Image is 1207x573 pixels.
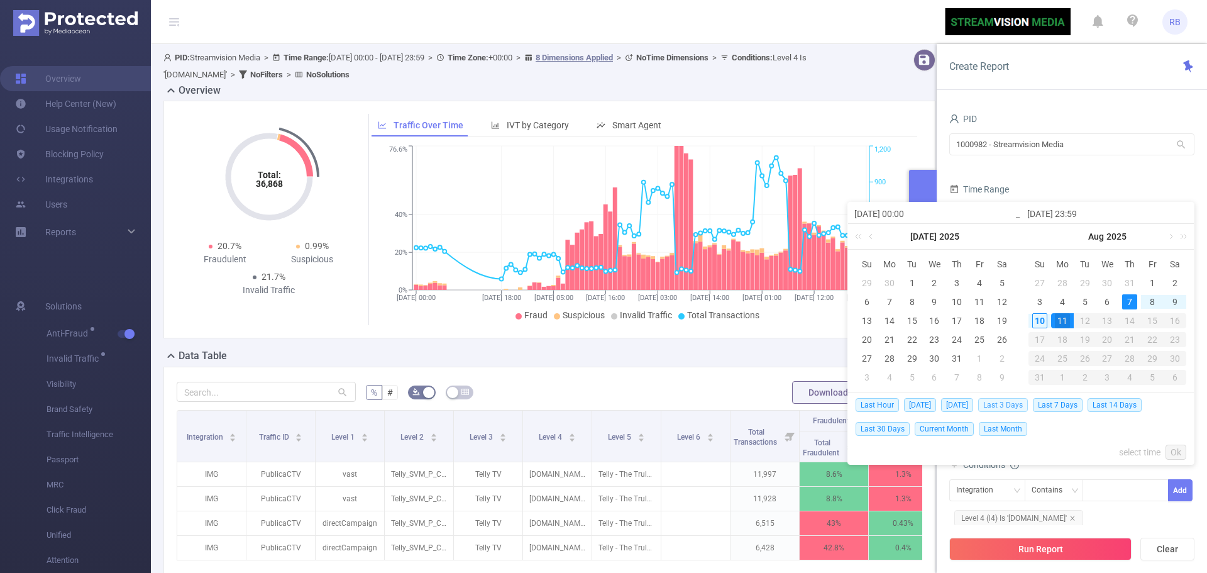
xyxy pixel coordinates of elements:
[945,368,968,387] td: August 7, 2025
[901,292,923,311] td: July 8, 2025
[972,370,987,385] div: 8
[972,313,987,328] div: 18
[904,398,936,412] span: [DATE]
[968,259,991,270] span: Fr
[1118,349,1141,368] td: August 28, 2025
[856,330,878,349] td: July 20, 2025
[613,53,625,62] span: >
[901,368,923,387] td: August 5, 2025
[1118,370,1141,385] div: 4
[1028,368,1051,387] td: August 31, 2025
[945,311,968,330] td: July 17, 2025
[1055,294,1070,309] div: 4
[905,313,920,328] div: 15
[923,349,946,368] td: July 30, 2025
[878,292,901,311] td: July 7, 2025
[1100,275,1115,291] div: 30
[163,53,807,79] span: Streamvision Media [DATE] 00:00 - [DATE] 23:59 +00:00
[163,53,175,62] i: icon: user
[1141,370,1164,385] div: 5
[1118,330,1141,349] td: August 21, 2025
[878,368,901,387] td: August 4, 2025
[923,368,946,387] td: August 6, 2025
[13,10,138,36] img: Protected Media
[991,255,1013,274] th: Sat
[461,388,469,396] i: icon: table
[949,370,964,385] div: 7
[1169,9,1181,35] span: RB
[387,387,393,398] span: #
[1164,370,1186,385] div: 6
[1074,255,1096,274] th: Tue
[1051,332,1074,347] div: 18
[1164,368,1186,387] td: September 6, 2025
[991,292,1013,311] td: July 12, 2025
[15,167,93,192] a: Integrations
[1118,351,1141,366] div: 28
[1055,275,1070,291] div: 28
[995,370,1010,385] div: 9
[378,121,387,130] i: icon: line-chart
[995,294,1010,309] div: 12
[690,294,729,302] tspan: [DATE] 14:00
[47,329,92,338] span: Anti-Fraud
[1051,370,1074,385] div: 1
[901,311,923,330] td: July 15, 2025
[1096,255,1119,274] th: Wed
[491,121,500,130] i: icon: bar-chart
[1118,313,1141,328] div: 14
[859,294,874,309] div: 6
[399,286,407,294] tspan: 0%
[968,255,991,274] th: Fri
[945,274,968,292] td: July 3, 2025
[175,53,190,62] b: PID:
[852,224,869,249] a: Last year (Control + left)
[1166,445,1186,460] a: Ok
[995,275,1010,291] div: 5
[1032,480,1071,501] div: Contains
[1087,224,1105,249] a: Aug
[1118,368,1141,387] td: September 4, 2025
[949,351,964,366] div: 31
[1164,259,1186,270] span: Sa
[1096,332,1119,347] div: 20
[901,274,923,292] td: July 1, 2025
[394,120,463,130] span: Traffic Over Time
[257,170,280,180] tspan: Total:
[389,146,407,154] tspan: 76.6%
[1096,351,1119,366] div: 27
[968,292,991,311] td: July 11, 2025
[956,480,1002,501] div: Integration
[638,294,677,302] tspan: [DATE] 03:00
[620,310,672,320] span: Invalid Traffic
[1119,440,1160,464] a: select time
[1096,311,1119,330] td: August 13, 2025
[1173,224,1189,249] a: Next year (Control + right)
[1032,275,1047,291] div: 27
[1051,351,1074,366] div: 25
[1028,311,1051,330] td: August 10, 2025
[284,53,329,62] b: Time Range:
[1141,255,1164,274] th: Fri
[47,447,151,472] span: Passport
[1074,351,1096,366] div: 26
[905,370,920,385] div: 5
[47,397,151,422] span: Brand Safety
[1118,259,1141,270] span: Th
[262,272,285,282] span: 21.7%
[586,294,625,302] tspan: [DATE] 16:00
[927,294,942,309] div: 9
[991,311,1013,330] td: July 19, 2025
[1164,311,1186,330] td: August 16, 2025
[1074,332,1096,347] div: 19
[612,120,661,130] span: Smart Agent
[397,294,436,302] tspan: [DATE] 00:00
[901,349,923,368] td: July 29, 2025
[856,311,878,330] td: July 13, 2025
[1105,224,1128,249] a: 2025
[1028,351,1051,366] div: 24
[972,351,987,366] div: 1
[1028,349,1051,368] td: August 24, 2025
[1164,351,1186,366] div: 30
[177,382,356,402] input: Search...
